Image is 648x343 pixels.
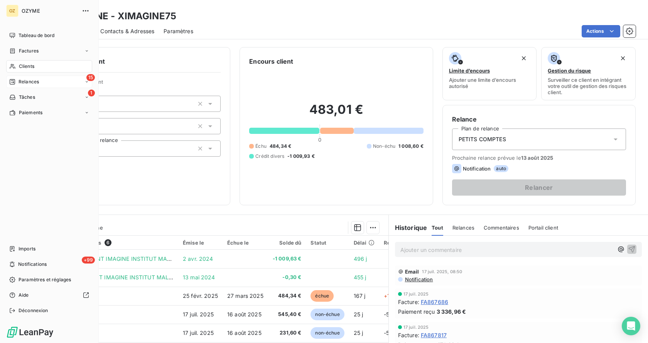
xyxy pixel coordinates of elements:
span: -5 j [384,311,392,318]
span: 167 j [354,292,366,299]
span: 25 févr. 2025 [183,292,218,299]
span: Tâches [19,94,35,101]
a: Factures [6,45,92,57]
div: Délai [354,240,375,246]
span: Aide [19,292,29,299]
span: Portail client [528,225,558,231]
span: 27 mars 2025 [227,292,263,299]
span: Facture : [398,331,419,339]
span: 17 juil. 2025, 08:50 [422,269,462,274]
button: Limite d’encoursAjouter une limite d’encours autorisé [442,47,537,100]
span: Échu [255,143,267,150]
div: Échue le [227,240,263,246]
span: 484,34 € [273,292,302,300]
h6: Relance [452,115,626,124]
h6: Encours client [249,57,293,66]
div: Pièces comptables [53,239,174,246]
span: Paramètres [164,27,193,35]
span: Ajouter une limite d’encours autorisé [449,77,530,89]
span: auto [494,165,508,172]
span: 1 [88,90,95,96]
span: PETITS COMPTES [459,135,506,143]
span: Propriétés Client [62,79,221,90]
a: Clients [6,60,92,73]
div: Retard [384,240,408,246]
span: -1 009,93 € [287,153,315,160]
a: 15Relances [6,76,92,88]
span: Factures [19,47,39,54]
span: 1 008,60 € [398,143,424,150]
span: 16 août 2025 [227,329,262,336]
a: Aide [6,289,92,301]
span: 17 juil. 2025 [403,325,429,329]
span: -1 009,63 € [273,255,302,263]
h6: Informations client [47,57,221,66]
span: 17 juil. 2025 [183,311,214,318]
span: 13 août 2025 [521,155,553,161]
span: 496 j [354,255,367,262]
span: Déconnexion [19,307,48,314]
span: Limite d’encours [449,68,490,74]
span: Relances [19,78,39,85]
span: Contacts & Adresses [100,27,154,35]
span: 25 j [354,311,363,318]
span: 545,40 € [273,311,302,318]
span: 130524 VIREMENT IMAGINE INSTITUT MALAD [53,274,177,280]
span: Relances [452,225,474,231]
span: Notification [463,166,491,172]
span: 020424 VIREMENT IMAGINE INSTITUT MALAD [53,255,178,262]
span: 17 juil. 2025 [403,292,429,296]
span: 0 [318,137,321,143]
div: OZ [6,5,19,17]
a: Paramètres et réglages [6,274,92,286]
span: non-échue [310,327,344,339]
span: Paiements [19,109,42,116]
a: Imports [6,243,92,255]
h6: Historique [389,223,427,232]
button: Gestion du risqueSurveiller ce client en intégrant votre outil de gestion des risques client. [541,47,636,100]
span: 13 mai 2024 [183,274,215,280]
span: Imports [19,245,35,252]
span: Non-échu [373,143,395,150]
span: Prochaine relance prévue le [452,155,626,161]
div: Solde dû [273,240,302,246]
img: Logo LeanPay [6,326,54,338]
div: Open Intercom Messenger [622,317,640,335]
span: Commentaires [484,225,519,231]
span: Gestion du risque [548,68,591,74]
button: Actions [582,25,620,37]
span: 15 [86,74,95,81]
span: FA867817 [421,331,447,339]
span: 484,34 € [270,143,291,150]
a: Tableau de bord [6,29,92,42]
span: -5 j [384,329,392,336]
span: 2 avr. 2024 [183,255,213,262]
a: Paiements [6,106,92,119]
span: Facture : [398,298,419,306]
span: +99 [82,257,95,264]
div: Statut [310,240,344,246]
span: 6 [105,239,111,246]
span: Notification [404,276,433,282]
span: Surveiller ce client en intégrant votre outil de gestion des risques client. [548,77,629,95]
div: Émise le [183,240,218,246]
span: 455 j [354,274,366,280]
span: FA867686 [421,298,448,306]
span: Paramètres et réglages [19,276,71,283]
span: Paiement reçu [398,308,435,316]
span: Tout [432,225,443,231]
span: Notifications [18,261,47,268]
span: Crédit divers [255,153,284,160]
button: Relancer [452,179,626,196]
span: 231,60 € [273,329,302,337]
span: 25 j [354,329,363,336]
span: +137 j [384,292,399,299]
span: non-échue [310,309,344,320]
span: 17 juil. 2025 [183,329,214,336]
span: -0,30 € [273,274,302,281]
a: 1Tâches [6,91,92,103]
span: OZYME [22,8,77,14]
h2: 483,01 € [249,102,423,125]
span: Tableau de bord [19,32,54,39]
span: Email [405,269,419,275]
